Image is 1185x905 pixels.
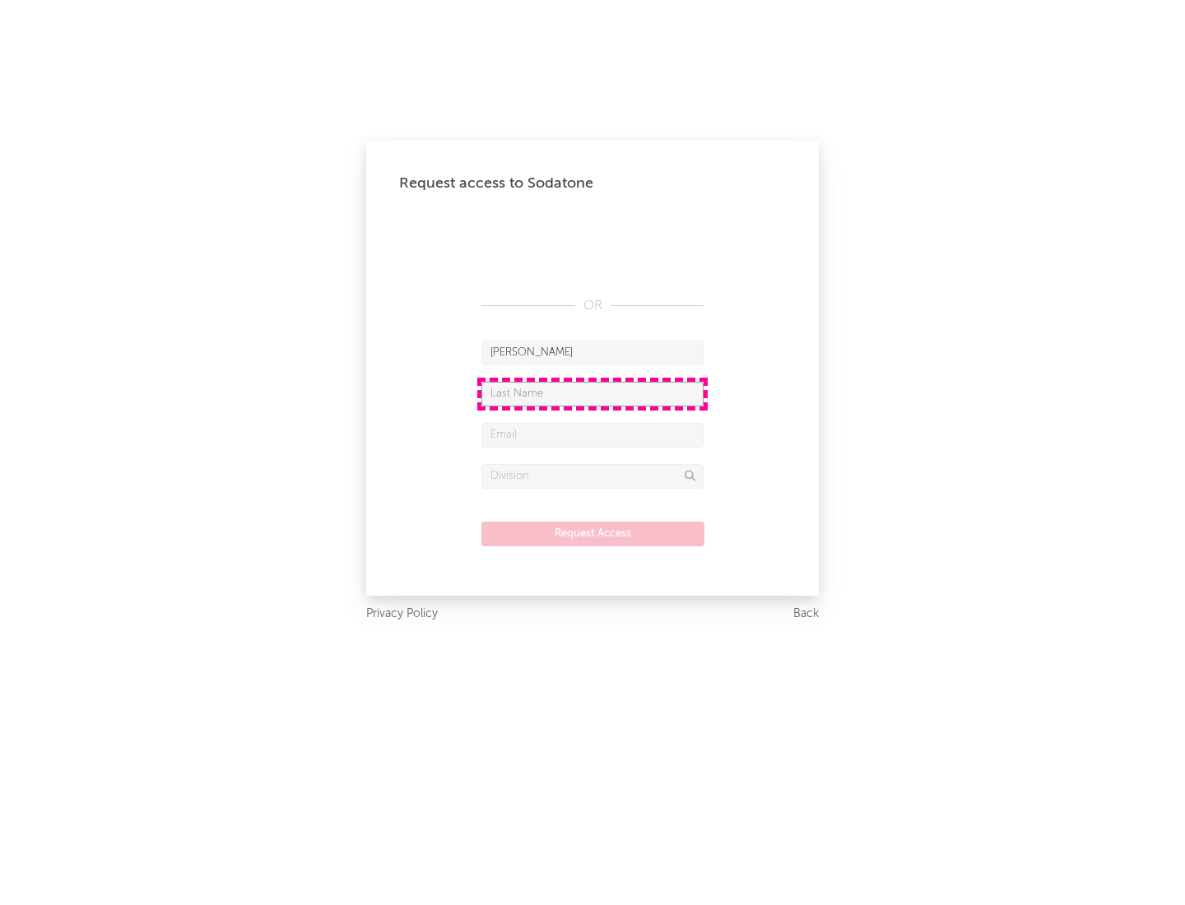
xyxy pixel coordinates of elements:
input: Division [481,464,704,489]
a: Privacy Policy [366,604,438,624]
input: Email [481,423,704,448]
input: Last Name [481,382,704,406]
button: Request Access [481,522,704,546]
div: Request access to Sodatone [399,174,786,193]
input: First Name [481,341,704,365]
div: OR [481,296,704,316]
a: Back [793,604,819,624]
